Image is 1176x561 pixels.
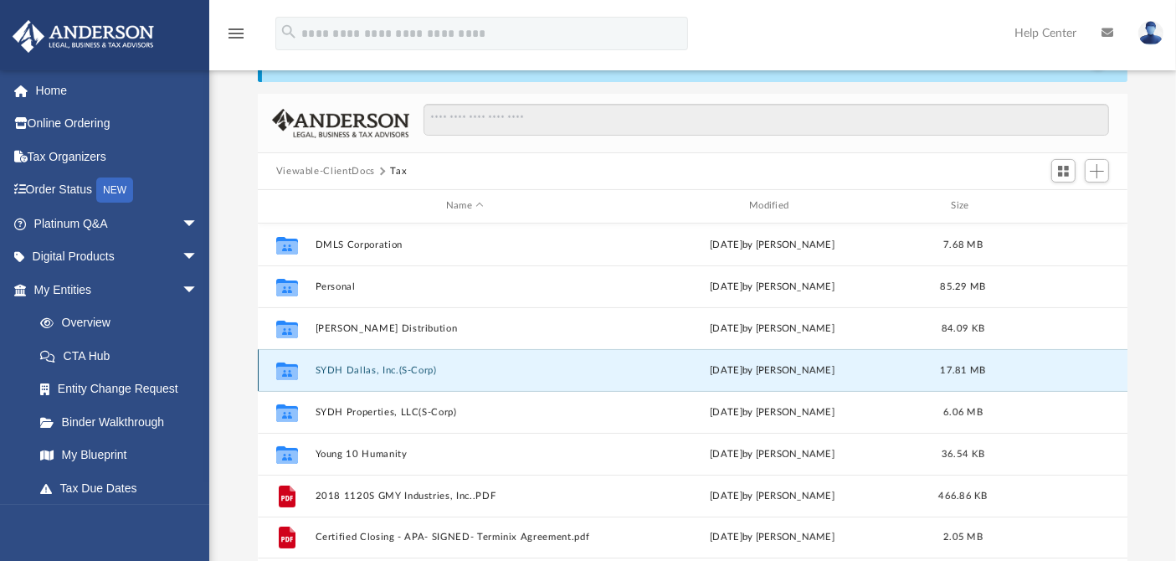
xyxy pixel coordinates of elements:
span: 466.86 KB [938,491,987,500]
div: Modified [622,198,922,214]
span: 84.09 KB [942,323,984,332]
span: 17.81 MB [940,365,985,374]
button: SYDH Properties, LLC(S-Corp) [315,407,614,418]
div: Size [929,198,996,214]
span: arrow_drop_down [182,207,215,241]
div: Name [314,198,614,214]
img: Anderson Advisors Platinum Portal [8,20,159,53]
a: Overview [23,306,223,340]
a: Platinum Q&Aarrow_drop_down [12,207,223,240]
button: Tax [390,164,407,179]
button: DMLS Corporation [315,239,614,250]
img: User Pic [1138,21,1163,45]
button: [PERSON_NAME] Distribution [315,323,614,334]
div: id [1004,198,1121,214]
span: arrow_drop_down [182,505,215,539]
div: NEW [96,178,133,203]
a: My Anderson Teamarrow_drop_down [12,505,215,538]
a: CTA Hub [23,339,223,373]
div: [DATE] by [PERSON_NAME] [622,363,922,378]
div: [DATE] by [PERSON_NAME] [622,488,922,503]
a: Binder Walkthrough [23,405,223,439]
span: 7.68 MB [943,239,983,249]
button: SYDH Dallas, Inc.(S-Corp) [315,365,614,376]
span: arrow_drop_down [182,273,215,307]
span: 2.05 MB [943,533,983,542]
a: My Entitiesarrow_drop_down [12,273,223,306]
div: [DATE] by [PERSON_NAME] [622,446,922,461]
button: Add [1085,159,1110,183]
i: menu [226,23,246,44]
button: Personal [315,281,614,292]
div: id [265,198,307,214]
span: 36.54 KB [942,449,984,458]
a: Tax Organizers [12,140,223,173]
i: search [280,23,298,41]
div: [DATE] by [PERSON_NAME] [622,530,922,545]
a: Online Ordering [12,107,223,141]
a: Digital Productsarrow_drop_down [12,240,223,274]
span: arrow_drop_down [182,240,215,275]
button: Young 10 Humanity [315,449,614,460]
input: Search files and folders [424,104,1109,136]
div: [DATE] by [PERSON_NAME] [622,237,922,252]
a: Entity Change Request [23,373,223,406]
a: menu [226,32,246,44]
div: [DATE] by [PERSON_NAME] [622,321,922,336]
button: 2018 1120S GMY Industries, Inc..PDF [315,491,614,502]
a: Home [12,74,223,107]
a: My Blueprint [23,439,215,472]
button: Viewable-ClientDocs [276,164,375,179]
a: Order StatusNEW [12,173,223,208]
div: [DATE] by [PERSON_NAME] [622,404,922,419]
a: Tax Due Dates [23,471,223,505]
span: 85.29 MB [940,281,985,291]
button: Certified Closing - APA- SIGNED- Terminix Agreement.pdf [315,532,614,543]
div: [DATE] by [PERSON_NAME] [622,279,922,294]
button: Switch to Grid View [1051,159,1076,183]
span: 6.06 MB [943,407,983,416]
